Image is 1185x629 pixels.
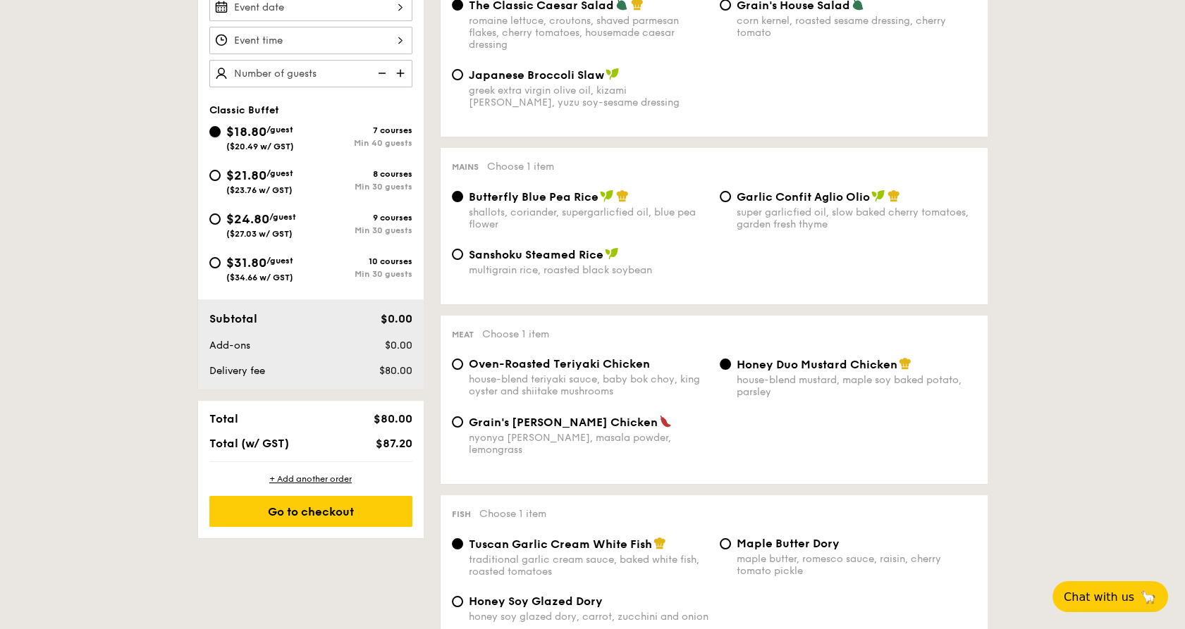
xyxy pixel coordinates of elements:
[1140,589,1157,605] span: 🦙
[209,27,412,54] input: Event time
[600,189,614,202] img: icon-vegan.f8ff3823.svg
[469,85,708,108] div: greek extra virgin olive oil, kizami [PERSON_NAME], yuzu soy-sesame dressing
[469,68,604,82] span: Japanese Broccoli Slaw
[737,358,897,371] span: Honey Duo Mustard Chicken
[209,126,221,137] input: $18.80/guest($20.49 w/ GST)7 coursesMin 40 guests
[311,225,412,235] div: Min 30 guests
[311,125,412,135] div: 7 courses
[226,168,266,183] span: $21.80
[871,189,885,202] img: icon-vegan.f8ff3823.svg
[452,509,471,519] span: Fish
[469,373,708,397] div: house-blend teriyaki sauce, baby bok choy, king oyster and shiitake mushrooms
[311,269,412,279] div: Min 30 guests
[226,142,294,151] span: ($20.49 w/ GST)
[737,15,976,39] div: corn kernel, roasted sesame dressing, cherry tomato
[370,60,391,87] img: icon-reduce.1d2dbef1.svg
[311,256,412,266] div: 10 courses
[209,340,250,351] span: Add-ons
[269,212,296,222] span: /guest
[375,437,412,450] span: $87.20
[209,170,221,181] input: $21.80/guest($23.76 w/ GST)8 coursesMin 30 guests
[209,312,257,325] span: Subtotal
[226,211,269,227] span: $24.80
[469,206,708,230] div: shallots, coriander, supergarlicfied oil, blue pea flower
[266,256,293,266] span: /guest
[209,412,238,425] span: Total
[384,340,412,351] span: $0.00
[226,255,266,270] span: $31.80
[720,538,731,549] input: Maple Butter Dorymaple butter, romesco sauce, raisin, cherry tomato pickle
[452,249,463,260] input: Sanshoku Steamed Ricemultigrain rice, roasted black soybean
[737,206,976,230] div: super garlicfied oil, slow baked cherry tomatoes, garden fresh thyme
[452,596,463,607] input: Honey Soy Glazed Doryhoney soy glazed dory, carrot, zucchini and onion
[380,312,412,325] span: $0.00
[659,415,672,428] img: icon-spicy.37a8142b.svg
[469,432,708,456] div: nyonya [PERSON_NAME], masala powder, lemongrass
[311,138,412,148] div: Min 40 guests
[209,437,289,450] span: Total (w/ GST)
[226,185,293,195] span: ($23.76 w/ GST)
[469,611,708,623] div: honey soy glazed dory, carrot, zucchini and onion
[373,412,412,425] span: $80.00
[487,161,554,173] span: Choose 1 item
[266,125,293,135] span: /guest
[482,328,549,340] span: Choose 1 item
[737,190,870,204] span: Garlic Confit Aglio Olio
[209,104,279,116] span: Classic Buffet
[452,538,463,549] input: Tuscan Garlic Cream White Fishtraditional garlic cream sauce, baked white fish, roasted tomatoes
[479,508,546,520] span: Choose 1 item
[391,60,412,87] img: icon-add.58712e84.svg
[737,374,976,398] div: house-blend mustard, maple soy baked potato, parsley
[452,69,463,80] input: Japanese Broccoli Slawgreek extra virgin olive oil, kizami [PERSON_NAME], yuzu soy-sesame dressing
[469,594,603,608] span: Honey Soy Glazed Dory
[469,554,708,578] div: traditional garlic cream sauce, baked white fish, roasted tomatoes
[226,229,293,239] span: ($27.03 w/ GST)
[469,537,652,551] span: Tuscan Garlic Cream White Fish
[888,189,900,202] img: icon-chef-hat.a58ddaea.svg
[452,330,474,340] span: Meat
[899,357,911,370] img: icon-chef-hat.a58ddaea.svg
[209,213,221,225] input: $24.80/guest($27.03 w/ GST)9 coursesMin 30 guests
[266,168,293,178] span: /guest
[469,416,658,429] span: Grain's [PERSON_NAME] Chicken
[1052,581,1168,612] button: Chat with us🦙
[653,537,666,549] img: icon-chef-hat.a58ddaea.svg
[311,213,412,223] div: 9 courses
[311,182,412,192] div: Min 30 guests
[737,537,840,550] span: Maple Butter Dory
[469,248,603,261] span: Sanshoku Steamed Rice
[209,496,412,527] div: Go to checkout
[452,162,479,172] span: Mains
[720,191,731,202] input: Garlic Confit Aglio Oliosuper garlicfied oil, slow baked cherry tomatoes, garden fresh thyme
[226,124,266,139] span: $18.80
[606,68,620,80] img: icon-vegan.f8ff3823.svg
[469,264,708,276] div: multigrain rice, roasted black soybean
[311,169,412,179] div: 8 courses
[720,359,731,370] input: Honey Duo Mustard Chickenhouse-blend mustard, maple soy baked potato, parsley
[469,190,598,204] span: Butterfly Blue Pea Rice
[616,189,629,202] img: icon-chef-hat.a58ddaea.svg
[209,60,412,87] input: Number of guests
[469,15,708,51] div: romaine lettuce, croutons, shaved parmesan flakes, cherry tomatoes, housemade caesar dressing
[452,416,463,428] input: Grain's [PERSON_NAME] Chickennyonya [PERSON_NAME], masala powder, lemongrass
[1064,590,1134,604] span: Chat with us
[226,273,293,282] span: ($34.66 w/ GST)
[209,365,265,377] span: Delivery fee
[452,359,463,370] input: Oven-Roasted Teriyaki Chickenhouse-blend teriyaki sauce, baby bok choy, king oyster and shiitake ...
[209,473,412,485] div: + Add another order
[737,553,976,577] div: maple butter, romesco sauce, raisin, cherry tomato pickle
[605,247,619,260] img: icon-vegan.f8ff3823.svg
[452,191,463,202] input: Butterfly Blue Pea Riceshallots, coriander, supergarlicfied oil, blue pea flower
[469,357,650,370] span: Oven-Roasted Teriyaki Chicken
[209,257,221,268] input: $31.80/guest($34.66 w/ GST)10 coursesMin 30 guests
[379,365,412,377] span: $80.00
